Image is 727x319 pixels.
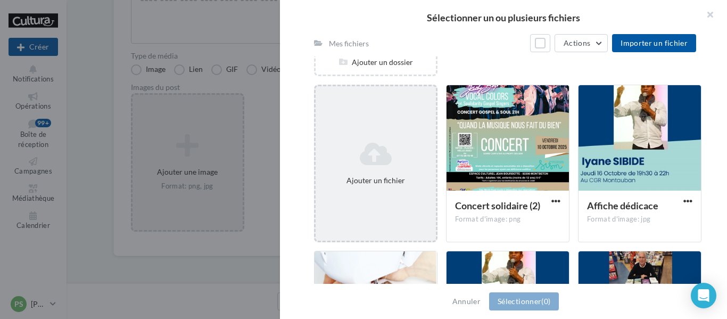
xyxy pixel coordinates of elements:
span: Affiche dédicace [587,200,658,211]
button: Actions [555,34,608,52]
span: Importer un fichier [621,38,688,47]
div: Format d'image: jpg [587,215,692,224]
h2: Sélectionner un ou plusieurs fichiers [297,13,710,22]
button: Sélectionner(0) [489,292,559,310]
span: (0) [541,297,550,306]
div: Open Intercom Messenger [691,283,716,308]
div: Mes fichiers [329,38,369,49]
div: Format d'image: png [455,215,560,224]
div: Ajouter un dossier [316,57,436,68]
span: Actions [564,38,590,47]
div: Ajouter un fichier [320,175,432,186]
button: Annuler [448,295,485,308]
button: Importer un fichier [612,34,696,52]
span: Concert solidaire (2) [455,200,540,211]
